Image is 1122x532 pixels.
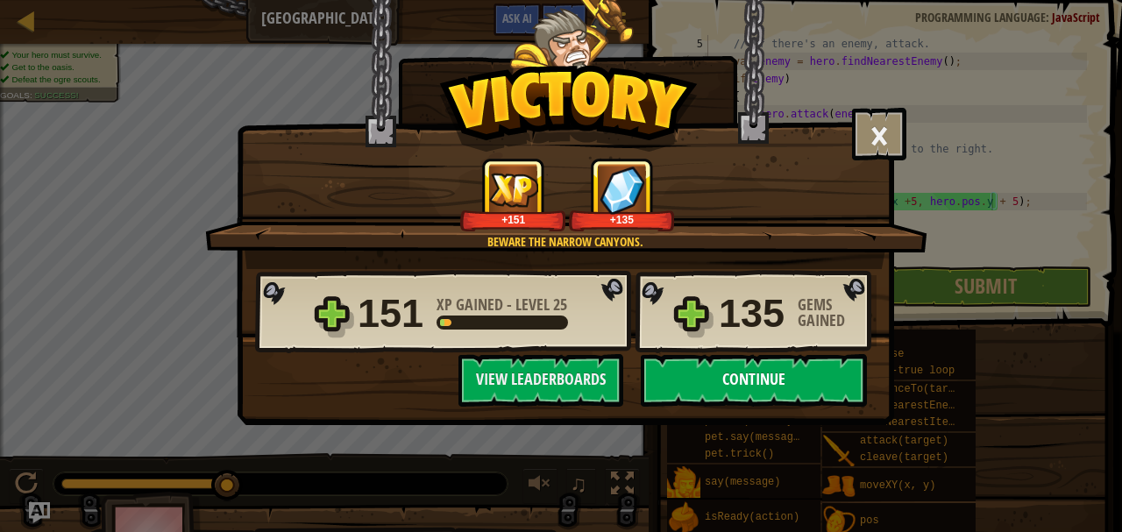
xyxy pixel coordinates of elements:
[439,65,698,153] img: Victory
[458,354,623,407] button: View Leaderboards
[288,233,841,251] div: Beware the narrow canyons.
[437,297,567,313] div: -
[641,354,867,407] button: Continue
[553,294,567,316] span: 25
[600,166,645,214] img: Gems Gained
[437,294,507,316] span: XP Gained
[852,108,906,160] button: ×
[572,213,671,226] div: +135
[358,286,426,342] div: 151
[464,213,563,226] div: +151
[719,286,787,342] div: 135
[512,294,553,316] span: Level
[798,297,877,329] div: Gems Gained
[489,173,538,207] img: XP Gained
[11,12,126,26] span: Hi. Need any help?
